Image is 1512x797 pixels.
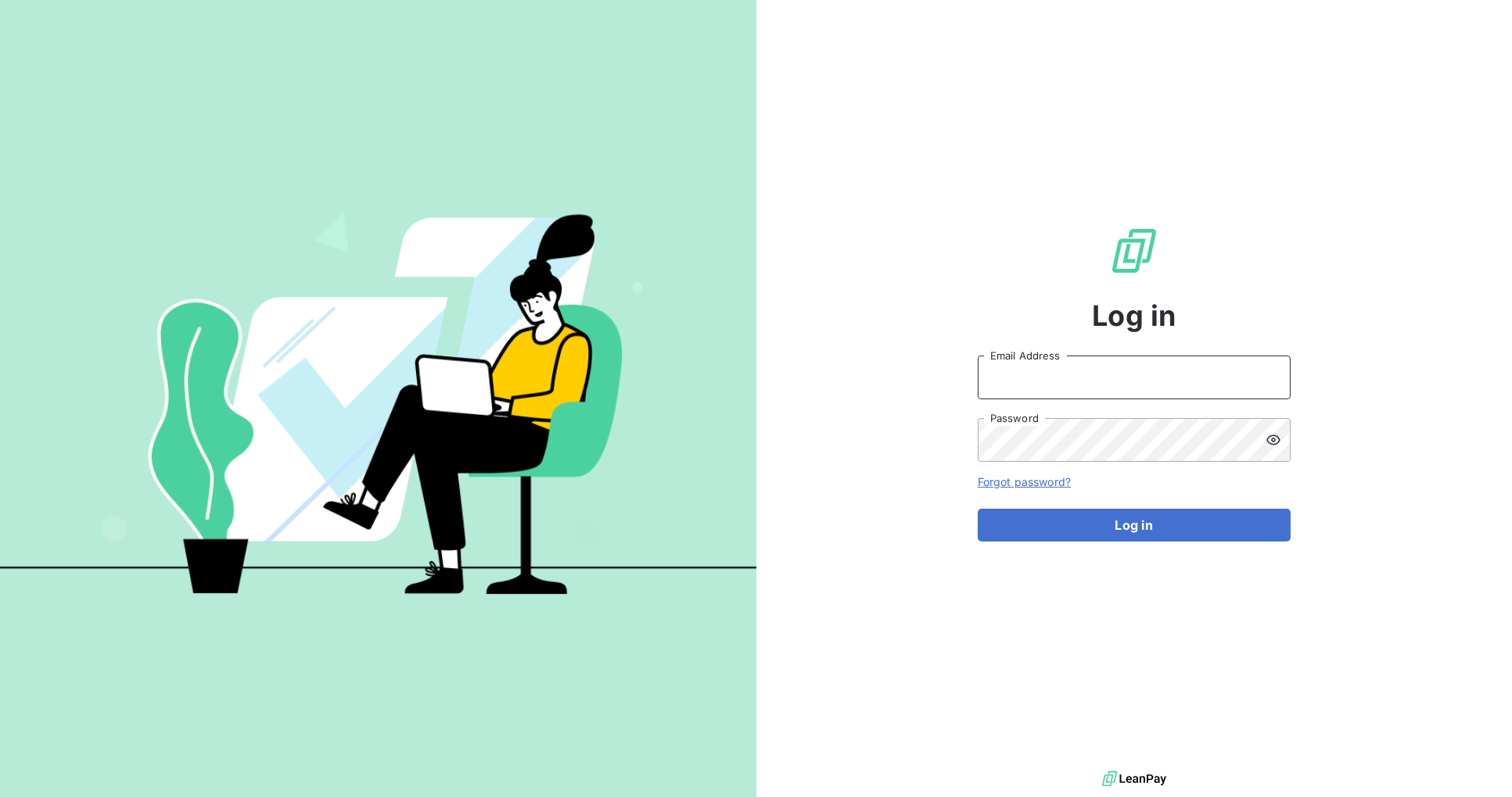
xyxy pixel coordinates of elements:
[978,475,1071,488] a: Forgot password?
[1109,226,1159,276] img: LeanPay Logo
[1092,295,1176,337] span: Log in
[978,356,1291,399] input: placeholder
[1102,767,1166,791] img: logo
[978,509,1291,541] button: Log in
